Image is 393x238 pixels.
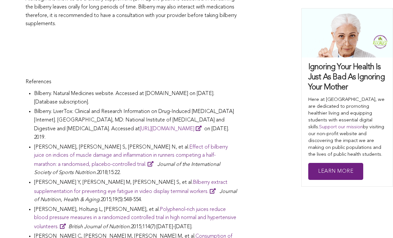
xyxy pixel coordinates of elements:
a: Learn More [308,163,363,180]
li: [PERSON_NAME] Y, [PERSON_NAME] M, [PERSON_NAME] S, et al. 2015;19(5):548-554. [34,179,238,206]
a: Polyphenol-rich juices reduce blood pressure measures in a randomized controlled trial in high no... [34,207,236,230]
em: British Journal of Nutrition. [68,224,131,230]
li: Bilberry. Natural Medicines website. Accessed at [DOMAIN_NAME] on [DATE]. [Database subscription]. [34,90,238,108]
li: [PERSON_NAME], [PERSON_NAME] S, [PERSON_NAME] N, et al. 2018;15:22. [34,143,238,179]
a: Bilberry extract supplementation for preventing eye fatigue in video display terminal workers. [34,180,227,194]
p: References [26,78,238,87]
iframe: Chat Widget [360,207,393,238]
a: [URL][DOMAIN_NAME] [140,126,204,132]
li: [PERSON_NAME], Holtung L, [PERSON_NAME], et al. 2015;114(7):[DATE]-[DATE]. [34,206,238,233]
li: Bilberry. LiverTox: Clinical and Research Information on Drug-Induced [MEDICAL_DATA] [Internet]. ... [34,108,238,143]
a: Effect of bilberry juice on indices of muscle damage and inflammation in runners competing a half... [34,145,228,167]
